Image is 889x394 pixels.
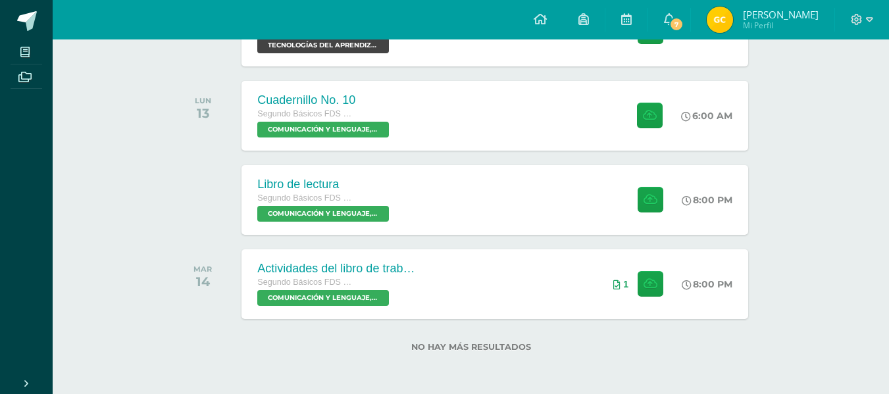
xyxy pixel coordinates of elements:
[193,264,212,274] div: MAR
[257,278,356,287] span: Segundo Básicos FDS Sábado
[257,206,389,222] span: COMUNICACIÓN Y LENGUAJE, IDIOMA ESPAÑOL 'A'
[613,279,628,289] div: Archivos entregados
[173,342,769,352] label: No hay más resultados
[257,262,415,276] div: Actividades del libro de trabajo
[682,278,732,290] div: 8:00 PM
[257,109,356,118] span: Segundo Básicos FDS Sábado
[193,274,212,289] div: 14
[743,8,819,21] span: [PERSON_NAME]
[707,7,733,33] img: a606a1346c3803dcb393bc3e2ffdb26d.png
[257,290,389,306] span: COMUNICACIÓN Y LENGUAJE, IDIOMA ESPAÑOL 'A'
[682,194,732,206] div: 8:00 PM
[623,279,628,289] span: 1
[257,178,392,191] div: Libro de lectura
[743,20,819,31] span: Mi Perfil
[257,93,392,107] div: Cuadernillo No. 10
[681,110,732,122] div: 6:00 AM
[669,17,684,32] span: 7
[195,96,211,105] div: LUN
[195,105,211,121] div: 13
[257,193,356,203] span: Segundo Básicos FDS Sábado
[257,122,389,137] span: COMUNICACIÓN Y LENGUAJE, IDIOMA ESPAÑOL 'A'
[257,37,389,53] span: TECNOLOGÍAS DEL APRENDIZAJE Y LA COMUNICACIÓN 'A'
